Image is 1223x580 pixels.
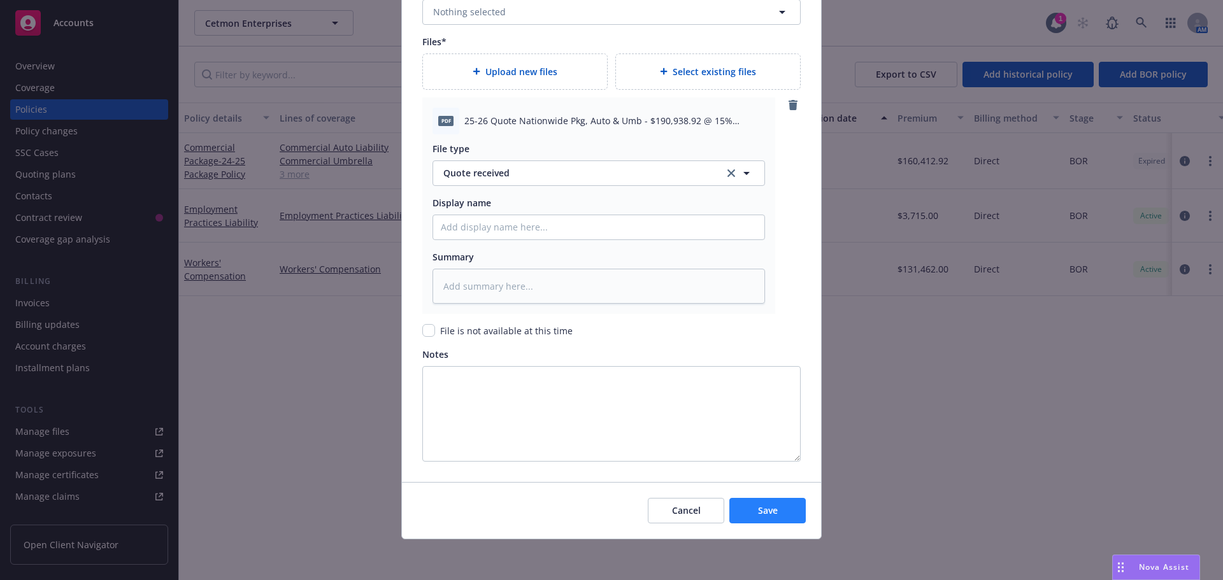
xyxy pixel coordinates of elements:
span: Nova Assist [1139,562,1189,572]
span: Notes [422,348,448,360]
span: File type [433,143,469,155]
span: Summary [433,251,474,263]
a: remove [785,97,801,113]
span: Quote received [443,166,710,180]
span: pdf [438,116,454,125]
span: Select existing files [673,65,756,78]
span: Cancel [672,504,701,516]
span: 25-26 Quote Nationwide Pkg, Auto & Umb - $190,938.92 @ 15% comm.pdf [464,114,765,127]
button: Nova Assist [1112,555,1200,580]
span: Upload new files [485,65,557,78]
span: Save [758,504,778,516]
a: clear selection [724,166,739,181]
span: Files* [422,36,447,48]
button: Quote receivedclear selection [433,160,765,186]
div: Select existing files [615,53,801,90]
span: Nothing selected [433,5,506,18]
button: Cancel [648,498,724,523]
div: Drag to move [1113,555,1129,579]
div: Upload new files [422,53,608,90]
span: Display name [433,197,491,209]
input: Add display name here... [433,215,764,239]
button: Save [729,498,806,523]
span: File is not available at this time [440,325,573,337]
